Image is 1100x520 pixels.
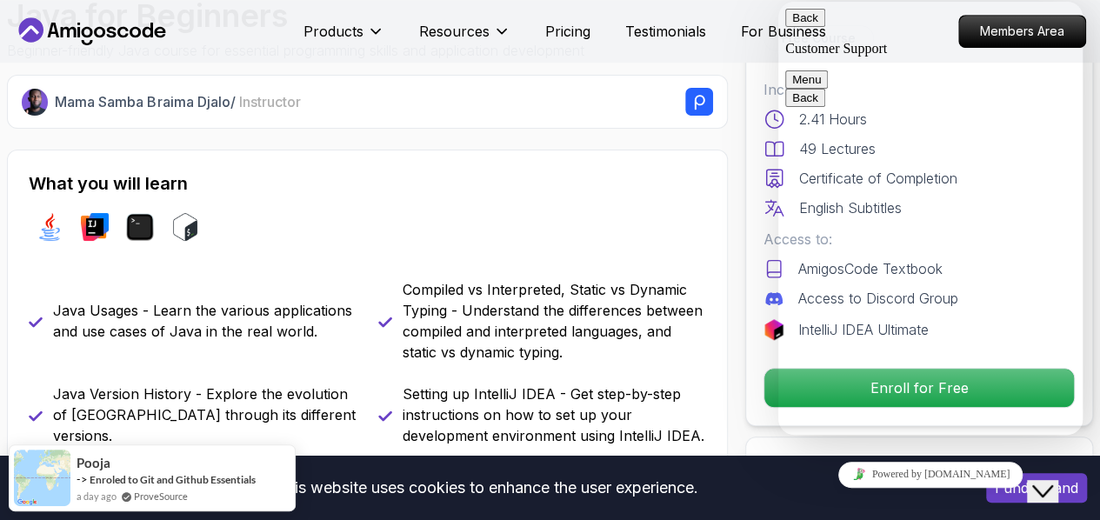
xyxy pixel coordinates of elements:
[77,489,117,503] span: a day ago
[171,213,199,241] img: bash logo
[238,93,300,110] span: Instructor
[403,279,707,363] p: Compiled vs Interpreted, Static vs Dynamic Typing - Understand the differences between compiled a...
[53,300,357,342] p: Java Usages - Learn the various applications and use cases of Java in the real world.
[36,213,63,241] img: java logo
[14,450,70,506] img: provesource social proof notification image
[90,473,256,486] a: Enroled to Git and Github Essentials
[126,213,154,241] img: terminal logo
[53,383,357,446] p: Java Version History - Explore the evolution of [GEOGRAPHIC_DATA] through its different versions.
[419,21,510,56] button: Resources
[1027,450,1083,503] iframe: chat widget
[303,21,363,42] p: Products
[763,79,1075,100] p: Includes:
[77,456,110,470] span: Pooja
[403,383,707,446] p: Setting up IntelliJ IDEA - Get step-by-step instructions on how to set up your development enviro...
[741,21,826,42] a: For Business
[134,489,188,503] a: ProveSource
[55,91,300,112] p: Mama Samba Braima Djalo /
[763,319,784,340] img: jetbrains logo
[625,21,706,42] a: Testimonials
[22,89,48,115] img: Nelson Djalo
[419,21,490,42] p: Resources
[303,21,384,56] button: Products
[77,472,88,486] span: ->
[778,2,1083,435] iframe: chat widget
[764,369,1074,407] p: Enroll for Free
[763,455,1075,479] h2: Share this Course
[763,368,1075,408] button: Enroll for Free
[29,171,706,196] h2: What you will learn
[778,455,1083,494] iframe: chat widget
[13,469,960,507] div: This website uses cookies to enhance the user experience.
[81,213,109,241] img: intellij logo
[545,21,590,42] a: Pricing
[763,229,1075,250] p: Access to:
